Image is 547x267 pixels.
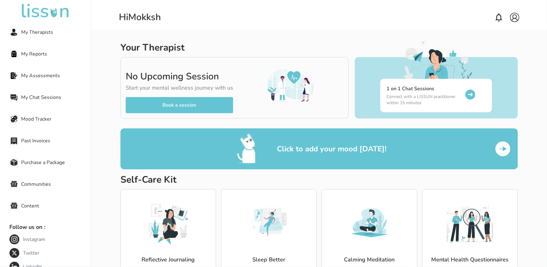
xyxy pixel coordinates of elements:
img: image [447,199,493,246]
div: Hi Mokksh [119,12,161,23]
img: Content [11,202,17,209]
p: Connect with a LISSUN practitioner within 15 minutes [387,94,461,106]
span: Communities [21,180,91,188]
img: rightArrow.svg [465,90,475,100]
a: TwitterTwitter [9,248,91,258]
h6: 1 on 1 Chat Sessions [387,85,461,92]
img: image [145,199,192,246]
span: Past Invoices [21,137,91,145]
button: Book a session [126,97,233,113]
img: new Image [267,62,314,109]
span: Twitter [23,249,39,257]
img: Past Invoices [11,137,17,144]
img: account.svg [510,13,519,22]
p: Follow us on : [9,223,91,231]
h2: Your Therapist [120,42,185,53]
img: image [246,199,292,246]
img: My Reports [11,51,17,57]
h2: Self-Care Kit [120,174,518,185]
img: Twitter [9,248,19,258]
img: My Therapists [11,29,17,36]
img: My Chat Sessions [11,94,17,101]
img: mood emo [237,133,257,164]
span: Mood Tracker [21,115,91,123]
img: undefined [20,4,70,19]
img: Mood Tracker [11,116,17,122]
span: My Reports [21,50,91,58]
p: Start your mental wellness journey with us [126,82,233,97]
span: My Chat Sessions [21,94,91,101]
span: My Therapists [21,29,91,36]
img: image [346,199,393,246]
span: My Assessments [21,72,91,79]
img: Communities [11,181,17,188]
span: Instagram [23,236,45,243]
a: InstagramInstagram [9,234,91,244]
p: No Upcoming Session [126,71,233,82]
span: Purchase a Package [21,159,91,166]
span: Content [21,202,91,210]
img: My Assessments [11,72,17,79]
img: Instagram [9,234,19,244]
img: arraow [498,144,508,154]
p: Click to add your mood [DATE]! [277,144,387,154]
img: Purchase a Package [11,159,17,166]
